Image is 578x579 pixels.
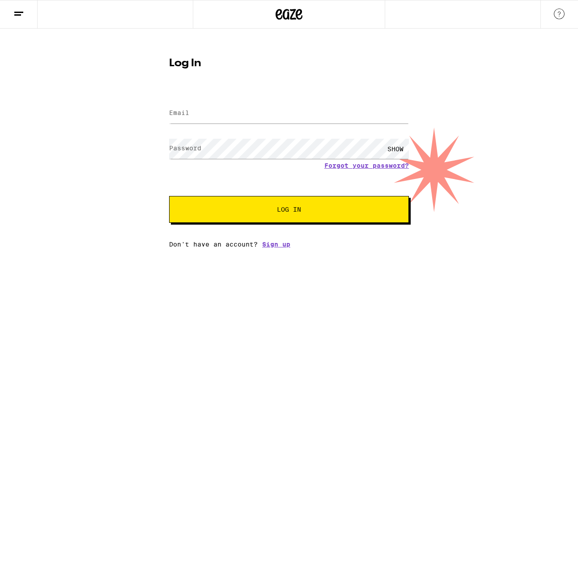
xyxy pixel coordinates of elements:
input: Email [169,103,409,123]
div: Don't have an account? [169,241,409,248]
div: SHOW [382,139,409,159]
button: Log In [169,196,409,223]
h1: Log In [169,58,409,69]
a: Forgot your password? [324,162,409,169]
label: Password [169,145,201,152]
span: Log In [277,206,301,213]
a: Sign up [262,241,290,248]
label: Email [169,109,189,116]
